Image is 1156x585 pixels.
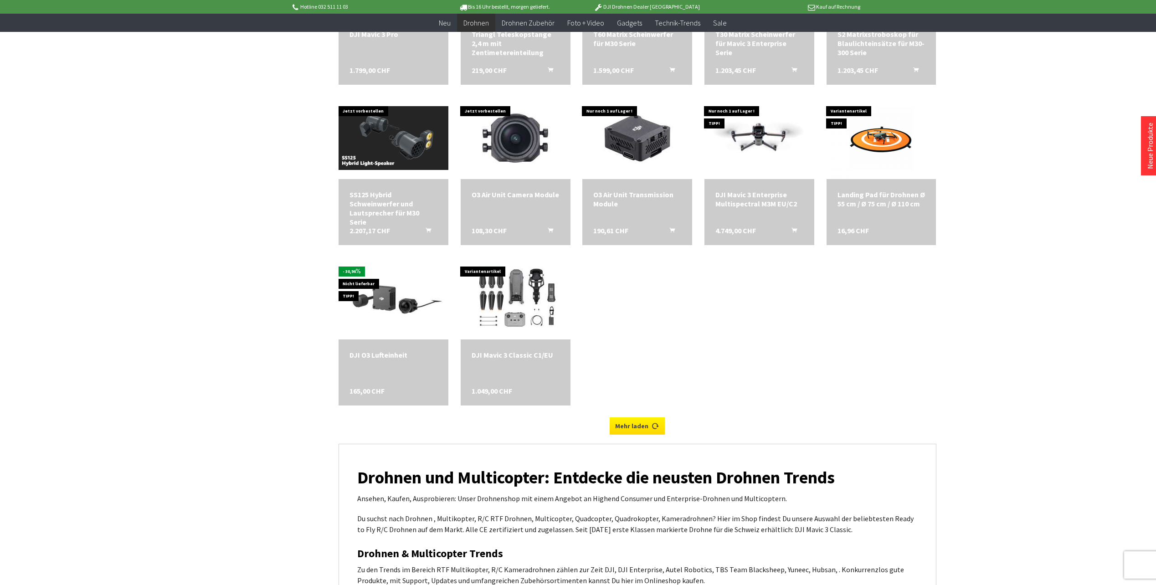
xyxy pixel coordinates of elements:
[1146,123,1155,169] a: Neue Produkte
[339,262,448,335] img: DJI O3 Lufteinheit
[472,190,560,199] div: O3 Air Unit Camera Module
[472,386,512,395] span: 1.049,00 CHF
[715,190,803,208] div: DJI Mavic 3 Enterprise Multispectral M3M EU/C2
[593,66,634,75] span: 1.599,00 CHF
[715,30,803,57] a: T30 Matrix Scheinwerfer für Mavic 3 Enterprise Serie 1.203,45 CHF In den Warenkorb
[575,1,718,12] p: DJI Drohnen Dealer [GEOGRAPHIC_DATA]
[837,190,925,208] div: Landing Pad für Drohnen Ø 55 cm / Ø 75 cm / Ø 110 cm
[472,226,507,235] span: 108,30 CHF
[349,386,385,395] span: 165,00 CHF
[596,97,678,179] img: O3 Air Unit Transmission Module
[495,14,561,32] a: Drohnen Zubehör
[339,106,448,170] img: SS125 Hybrid Schweinwerfer und Lautsprecher für M30 Serie
[611,14,648,32] a: Gadgets
[349,350,437,359] a: DJI O3 Lufteinheit 165,00 CHF
[349,350,437,359] div: DJI O3 Lufteinheit
[472,190,560,199] a: O3 Air Unit Camera Module 108,30 CHF In den Warenkorb
[464,257,567,339] img: DJI Mavic 3 Classic C1/EU
[472,350,560,359] div: DJI Mavic 3 Classic C1/EU
[593,190,681,208] a: O3 Air Unit Transmission Module 190,61 CHF In den Warenkorb
[457,14,495,32] a: Drohnen
[472,30,560,57] div: Triangl Teleskopstange 2,4 m mit Zentimetereinteilung
[837,190,925,208] a: Landing Pad für Drohnen Ø 55 cm / Ø 75 cm / Ø 110 cm 16,96 CHF
[349,30,437,39] a: DJI Mavic 3 Pro 1.799,00 CHF
[715,66,756,75] span: 1.203,45 CHF
[502,18,555,27] span: Drohnen Zubehör
[658,226,680,238] button: In den Warenkorb
[781,66,802,77] button: In den Warenkorb
[704,107,814,169] img: DJI Mavic 3 Enterprise Multispectral M3M EU/C2
[655,18,700,27] span: Technik-Trends
[561,14,611,32] a: Foto + Video
[827,97,936,179] img: Landing Pad für Drohnen Ø 55 cm / Ø 75 cm / Ø 110 cm
[415,226,437,238] button: In den Warenkorb
[349,190,437,226] div: SS125 Hybrid Schweinwerfer und Lautsprecher für M30 Serie
[432,14,457,32] a: Neu
[715,30,803,57] div: T30 Matrix Scheinwerfer für Mavic 3 Enterprise Serie
[472,30,560,57] a: Triangl Teleskopstange 2,4 m mit Zentimetereinteilung 219,00 CHF In den Warenkorb
[474,97,556,179] img: O3 Air Unit Camera Module
[837,66,878,75] span: 1.203,45 CHF
[349,66,390,75] span: 1.799,00 CHF
[593,190,681,208] div: O3 Air Unit Transmission Module
[439,18,451,27] span: Neu
[593,30,681,48] div: T60 Matrix Scheinwerfer für M30 Serie
[617,18,642,27] span: Gadgets
[433,1,575,12] p: Bis 16 Uhr bestellt, morgen geliefert.
[715,190,803,208] a: DJI Mavic 3 Enterprise Multispectral M3M EU/C2 4.749,00 CHF In den Warenkorb
[648,14,707,32] a: Technik-Trends
[567,18,604,27] span: Foto + Video
[357,546,503,560] strong: Drohnen & Multicopter Trends
[610,417,665,435] a: Mehr laden
[593,226,628,235] span: 190,61 CHF
[902,66,924,77] button: In den Warenkorb
[349,190,437,226] a: SS125 Hybrid Schweinwerfer und Lautsprecher für M30 Serie 2.207,17 CHF In den Warenkorb
[715,226,756,235] span: 4.749,00 CHF
[837,30,925,57] div: S2 Matrixstroboskop für Blaulichteinsätze für M30-300 Serie
[349,226,390,235] span: 2.207,17 CHF
[349,30,437,39] div: DJI Mavic 3 Pro
[658,66,680,77] button: In den Warenkorb
[593,30,681,48] a: T60 Matrix Scheinwerfer für M30 Serie 1.599,00 CHF In den Warenkorb
[537,66,559,77] button: In den Warenkorb
[357,493,918,504] p: Ansehen, Kaufen, Ausprobieren: Unser Drohnenshop mit einem Angebot an Highend Consumer und Enterp...
[463,18,489,27] span: Drohnen
[718,1,860,12] p: Kauf auf Rechnung
[472,350,560,359] a: DJI Mavic 3 Classic C1/EU 1.049,00 CHF
[291,1,433,12] p: Hotline 032 511 11 03
[357,467,835,488] strong: Drohnen und Multicopter: Entdecke die neusten Drohnen Trends
[837,30,925,57] a: S2 Matrixstroboskop für Blaulichteinsätze für M30-300 Serie 1.203,45 CHF In den Warenkorb
[837,226,869,235] span: 16,96 CHF
[713,18,727,27] span: Sale
[781,226,802,238] button: In den Warenkorb
[537,226,559,238] button: In den Warenkorb
[707,14,733,32] a: Sale
[472,66,507,75] span: 219,00 CHF
[357,513,918,535] p: Du suchst nach Drohnen , Multikopter, R/C RTF Drohnen, Multicopter, Quadcopter, Quadrokopter, Kam...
